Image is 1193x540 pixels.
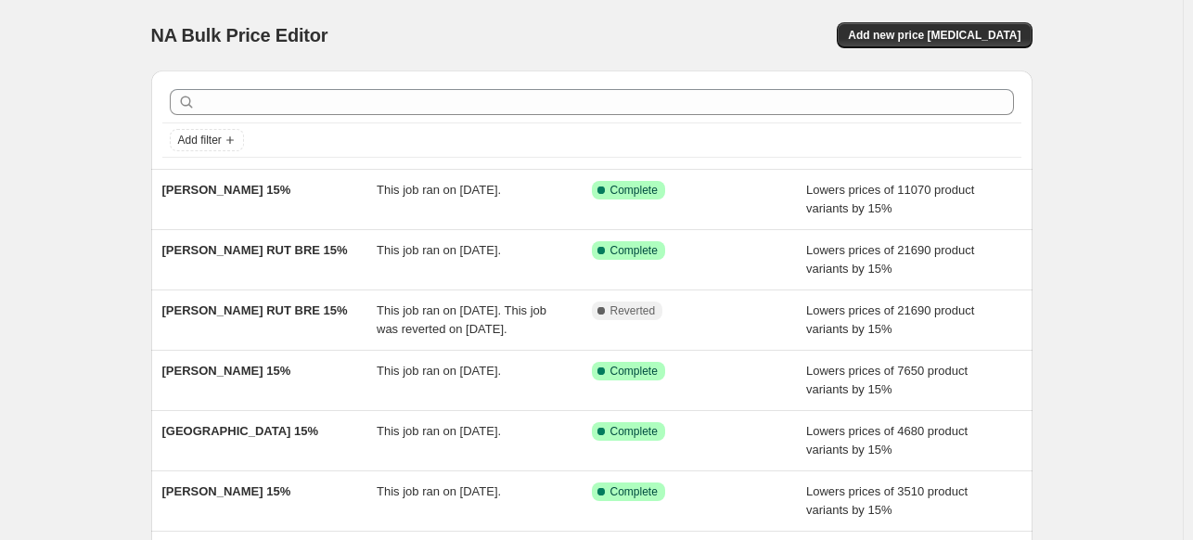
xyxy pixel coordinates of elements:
[610,424,658,439] span: Complete
[848,28,1020,43] span: Add new price [MEDICAL_DATA]
[610,243,658,258] span: Complete
[162,243,348,257] span: [PERSON_NAME] RUT BRE 15%
[162,303,348,317] span: [PERSON_NAME] RUT BRE 15%
[162,484,291,498] span: [PERSON_NAME] 15%
[377,303,546,336] span: This job ran on [DATE]. This job was reverted on [DATE].
[806,243,974,276] span: Lowers prices of 21690 product variants by 15%
[610,303,656,318] span: Reverted
[806,303,974,336] span: Lowers prices of 21690 product variants by 15%
[610,364,658,379] span: Complete
[806,364,968,396] span: Lowers prices of 7650 product variants by 15%
[162,424,319,438] span: [GEOGRAPHIC_DATA] 15%
[806,424,968,456] span: Lowers prices of 4680 product variants by 15%
[610,484,658,499] span: Complete
[162,183,291,197] span: [PERSON_NAME] 15%
[377,484,501,498] span: This job ran on [DATE].
[806,484,968,517] span: Lowers prices of 3510 product variants by 15%
[806,183,974,215] span: Lowers prices of 11070 product variants by 15%
[170,129,244,151] button: Add filter
[377,183,501,197] span: This job ran on [DATE].
[178,133,222,148] span: Add filter
[610,183,658,198] span: Complete
[377,364,501,378] span: This job ran on [DATE].
[377,424,501,438] span: This job ran on [DATE].
[162,364,291,378] span: [PERSON_NAME] 15%
[151,25,328,45] span: NA Bulk Price Editor
[377,243,501,257] span: This job ran on [DATE].
[837,22,1032,48] button: Add new price [MEDICAL_DATA]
